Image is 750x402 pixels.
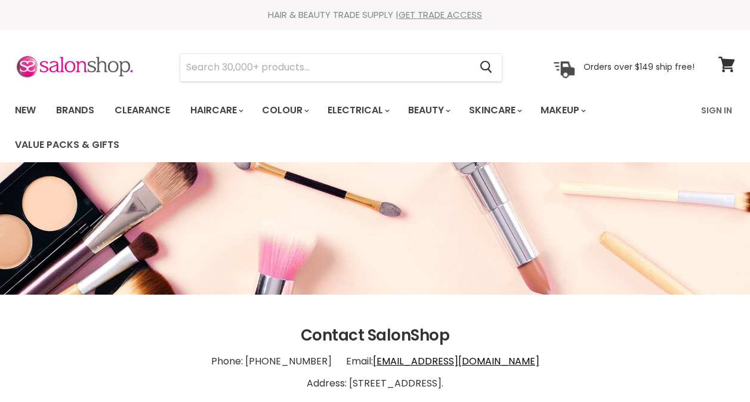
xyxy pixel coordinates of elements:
[6,132,128,157] a: Value Packs & Gifts
[373,354,539,368] a: [EMAIL_ADDRESS][DOMAIN_NAME]
[532,98,593,123] a: Makeup
[460,98,529,123] a: Skincare
[6,98,45,123] a: New
[470,54,502,81] button: Search
[15,327,735,345] h2: Contact SalonShop
[584,61,695,72] p: Orders over $149 ship free!
[15,345,735,400] p: Phone: [PHONE_NUMBER] Email: Address: [STREET_ADDRESS].
[399,8,482,21] a: GET TRADE ACCESS
[180,54,470,81] input: Search
[181,98,251,123] a: Haircare
[106,98,179,123] a: Clearance
[6,93,694,162] ul: Main menu
[399,98,458,123] a: Beauty
[253,98,316,123] a: Colour
[180,53,502,82] form: Product
[694,98,739,123] a: Sign In
[47,98,103,123] a: Brands
[319,98,397,123] a: Electrical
